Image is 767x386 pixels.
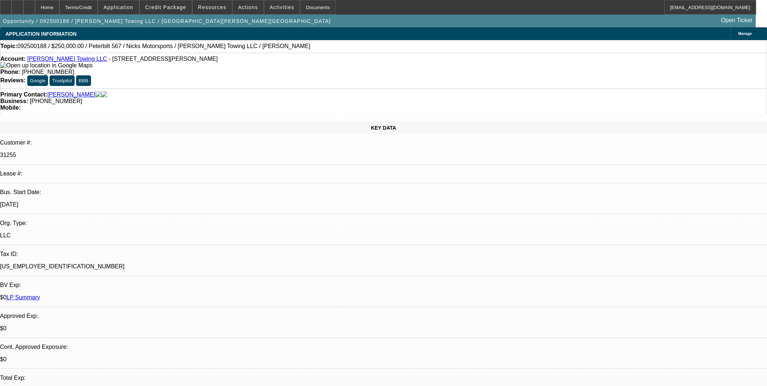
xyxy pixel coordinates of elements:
[0,56,25,62] strong: Account:
[264,0,300,14] button: Activities
[47,91,95,98] a: [PERSON_NAME]
[238,4,258,10] span: Actions
[0,69,20,75] strong: Phone:
[50,75,74,86] button: Trustpilot
[7,294,40,300] a: LP Summary
[0,62,92,69] img: Open up location in Google Maps
[27,75,48,86] button: Google
[103,4,133,10] span: Application
[145,4,186,10] span: Credit Package
[76,75,91,86] button: BBB
[5,31,76,37] span: APPLICATION INFORMATION
[0,77,25,83] strong: Reviews:
[0,105,21,111] strong: Mobile:
[0,62,92,68] a: View Google Maps
[371,125,396,131] span: KEY DATA
[101,91,107,98] img: linkedin-icon.png
[27,56,107,62] a: [PERSON_NAME] Towing LLC
[198,4,226,10] span: Resources
[98,0,139,14] button: Application
[0,43,17,50] strong: Topic:
[140,0,192,14] button: Credit Package
[30,98,82,104] span: [PHONE_NUMBER]
[193,0,232,14] button: Resources
[17,43,311,50] span: 092500188 / $250,000.00 / Peterbilt 567 / Nicks Motorsports / [PERSON_NAME] Towing LLC / [PERSON_...
[95,91,101,98] img: facebook-icon.png
[22,69,74,75] span: [PHONE_NUMBER]
[0,98,28,104] strong: Business:
[718,14,755,27] a: Open Ticket
[233,0,264,14] button: Actions
[0,91,47,98] strong: Primary Contact:
[738,32,752,36] span: Manage
[270,4,294,10] span: Activities
[3,18,331,24] span: Opportunity / 092500188 / [PERSON_NAME] Towing LLC / [GEOGRAPHIC_DATA][PERSON_NAME][GEOGRAPHIC_DATA]
[109,56,218,62] span: - [STREET_ADDRESS][PERSON_NAME]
